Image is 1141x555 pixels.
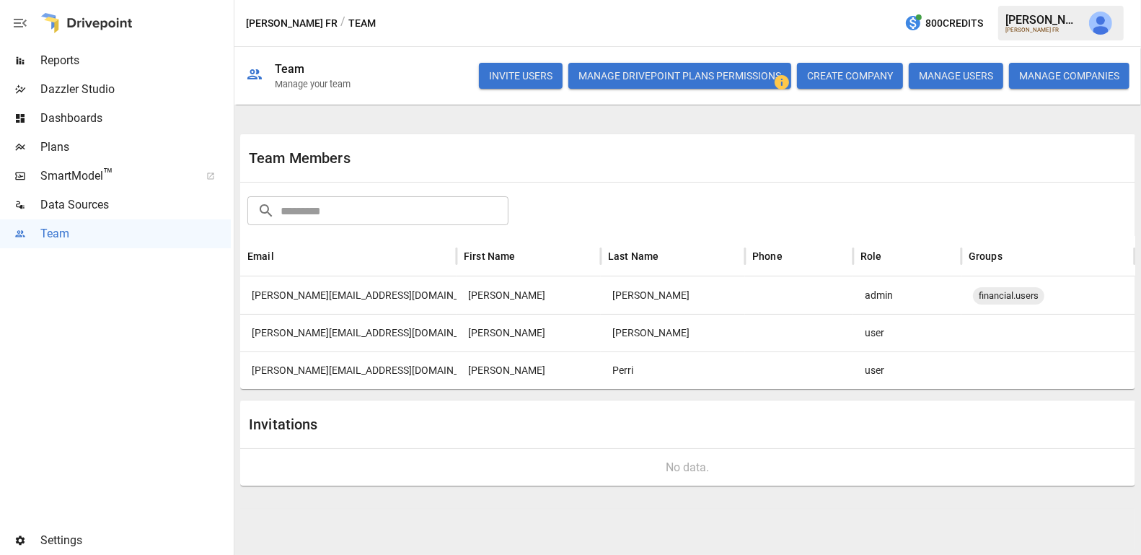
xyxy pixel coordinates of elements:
[601,351,745,389] div: Perri
[464,250,516,262] div: First Name
[252,460,1124,474] div: No data.
[240,314,457,351] div: isabel@violettefr.com
[40,225,231,242] span: Team
[275,79,351,89] div: Manage your team
[1089,12,1112,35] img: Julie Wilton
[340,14,345,32] div: /
[249,416,688,433] div: Invitations
[784,246,804,266] button: Sort
[860,250,882,262] div: Role
[909,63,1003,89] button: MANAGE USERS
[853,351,961,389] div: user
[457,351,601,389] div: Susan
[517,246,537,266] button: Sort
[275,62,305,76] div: Team
[608,250,659,262] div: Last Name
[973,277,1044,314] span: financial.users
[457,276,601,314] div: Jennifer
[1005,13,1080,27] div: [PERSON_NAME]
[40,196,231,214] span: Data Sources
[899,10,989,37] button: 800Credits
[246,14,338,32] button: [PERSON_NAME] FR
[1004,246,1024,266] button: Sort
[247,250,274,262] div: Email
[925,14,983,32] span: 800 Credits
[276,246,296,266] button: Sort
[1005,27,1080,33] div: [PERSON_NAME] FR
[601,276,745,314] div: Osman
[568,63,791,89] button: Manage Drivepoint Plans Permissions
[969,250,1003,262] div: Groups
[853,276,961,314] div: admin
[240,351,457,389] div: susan@violettefr.com
[40,110,231,127] span: Dashboards
[40,532,231,549] span: Settings
[40,139,231,156] span: Plans
[479,63,563,89] button: INVITE USERS
[1009,63,1129,89] button: MANAGE COMPANIES
[240,276,457,314] div: jennifer@violettefr.com
[40,52,231,69] span: Reports
[884,246,904,266] button: Sort
[103,165,113,183] span: ™
[249,149,688,167] div: Team Members
[853,314,961,351] div: user
[1080,3,1121,43] button: Julie Wilton
[40,167,190,185] span: SmartModel
[601,314,745,351] div: Leon
[457,314,601,351] div: Isabel
[661,246,681,266] button: Sort
[797,63,903,89] button: CREATE COMPANY
[752,250,783,262] div: Phone
[40,81,231,98] span: Dazzler Studio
